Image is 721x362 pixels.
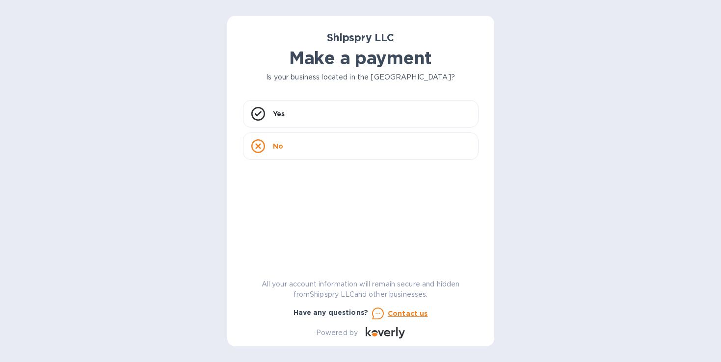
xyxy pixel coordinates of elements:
[243,72,479,82] p: Is your business located in the [GEOGRAPHIC_DATA]?
[316,328,358,338] p: Powered by
[243,48,479,68] h1: Make a payment
[327,31,394,44] b: Shipspry LLC
[294,309,369,316] b: Have any questions?
[388,310,428,317] u: Contact us
[243,279,479,300] p: All your account information will remain secure and hidden from Shipspry LLC and other businesses.
[273,109,285,119] p: Yes
[273,141,283,151] p: No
